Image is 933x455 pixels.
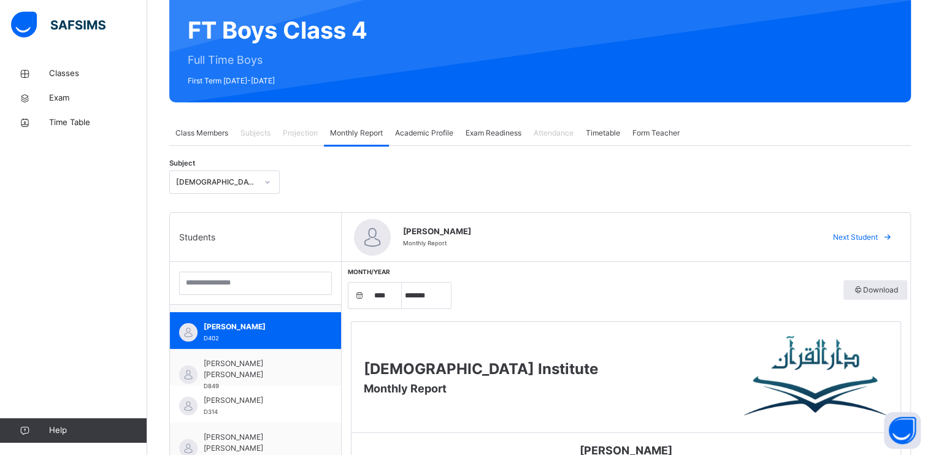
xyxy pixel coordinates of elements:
[204,432,313,454] span: [PERSON_NAME] [PERSON_NAME]
[204,395,313,406] span: [PERSON_NAME]
[833,232,878,243] span: Next Student
[204,358,313,380] span: [PERSON_NAME] [PERSON_NAME]
[204,383,219,389] span: D849
[466,128,521,139] span: Exam Readiness
[240,128,271,139] span: Subjects
[348,268,390,275] span: Month/Year
[204,335,219,342] span: D402
[204,408,218,415] span: D314
[395,128,453,139] span: Academic Profile
[884,412,921,449] button: Open asap
[586,128,620,139] span: Timetable
[354,219,391,256] img: default.svg
[179,397,198,415] img: default.svg
[11,12,106,37] img: safsims
[403,240,447,247] span: Monthly Report
[179,323,198,342] img: default.svg
[364,360,598,378] span: [DEMOGRAPHIC_DATA] Institute
[364,382,447,395] span: Monthly Report
[49,117,147,129] span: Time Table
[632,128,680,139] span: Form Teacher
[49,92,147,104] span: Exam
[330,128,383,139] span: Monthly Report
[534,128,574,139] span: Attendance
[49,424,147,437] span: Help
[403,226,811,238] span: [PERSON_NAME]
[175,128,228,139] span: Class Members
[744,334,888,420] img: Darul Quran Institute
[853,285,898,296] span: Download
[176,177,257,188] div: [DEMOGRAPHIC_DATA] Memorisation
[169,158,195,169] span: Subject
[179,231,215,243] span: Students
[283,128,318,139] span: Projection
[204,321,313,332] span: [PERSON_NAME]
[179,365,198,384] img: default.svg
[49,67,147,80] span: Classes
